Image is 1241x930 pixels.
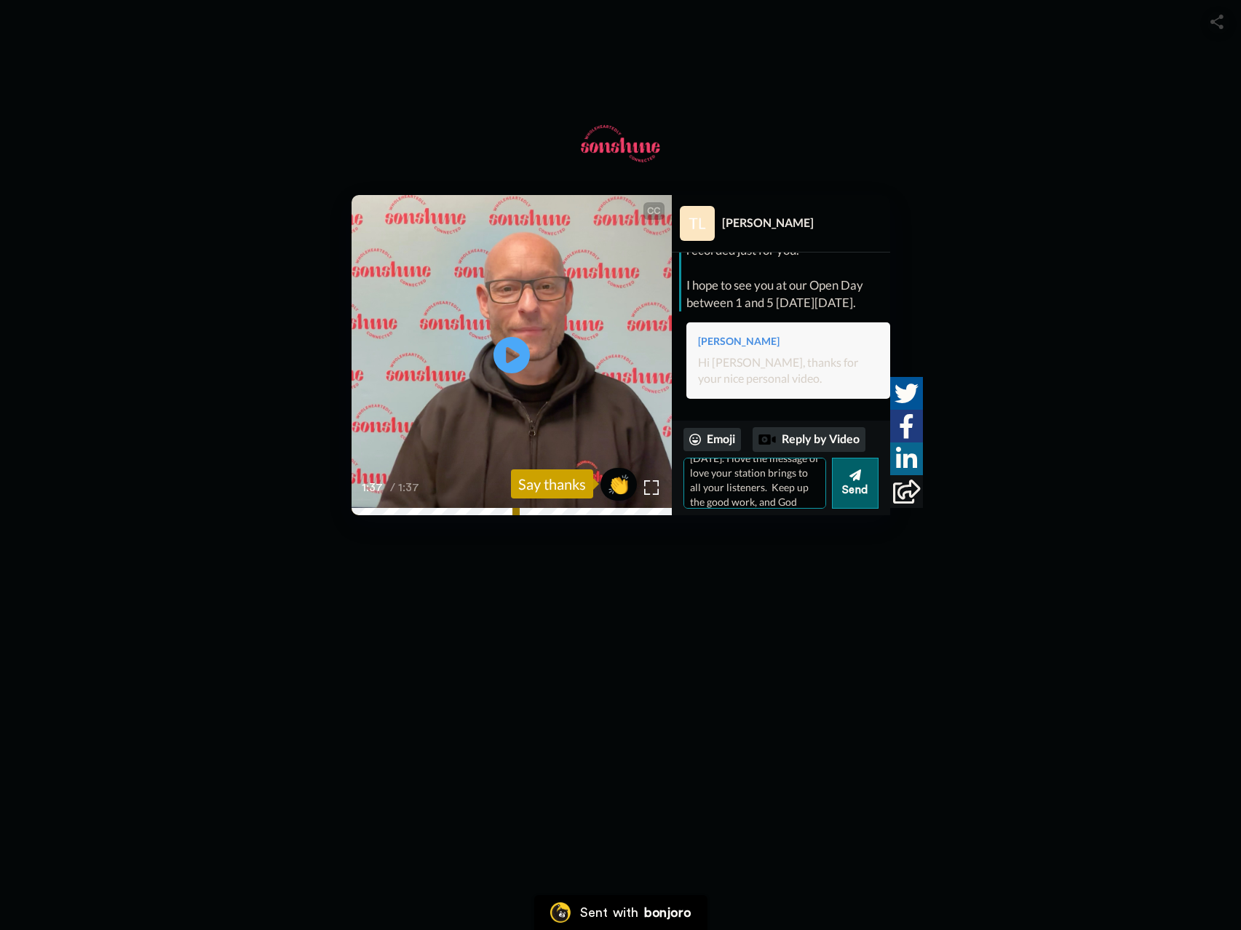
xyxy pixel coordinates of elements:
div: Reply by Video [758,431,776,448]
img: Full screen [644,480,659,495]
textarea: I don't have a nice story to tell. I only know that [DEMOGRAPHIC_DATA] has blessed me with a hear... [683,458,826,509]
img: Sonshine logo [571,115,670,173]
span: / [390,479,395,496]
button: 👏 [600,468,637,501]
div: Emoji [683,428,741,451]
span: 1:37 [398,479,424,496]
div: CC [645,204,663,218]
div: Hi [PERSON_NAME], thanks for your nice personal video. [698,354,879,388]
span: 1:37 [362,479,387,496]
div: [PERSON_NAME] [698,334,879,349]
span: 👏 [600,472,637,496]
img: ic_share.svg [1210,15,1224,29]
div: Reply by Video [753,427,865,452]
div: Say thanks [511,469,593,498]
button: Send [832,458,879,509]
div: [PERSON_NAME] [722,215,889,229]
img: Profile Image [680,206,715,241]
